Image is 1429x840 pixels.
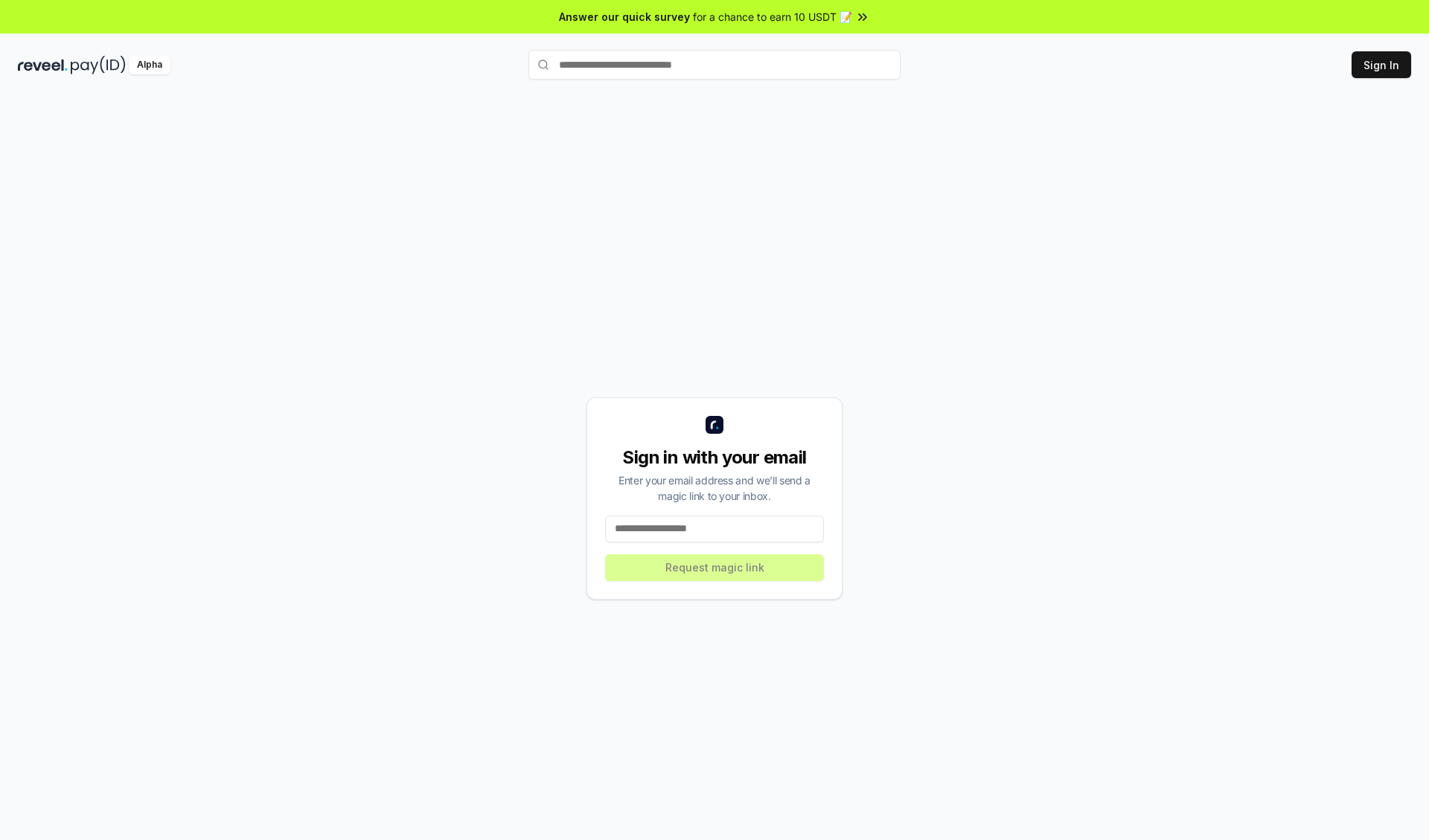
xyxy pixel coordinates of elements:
img: pay_id [71,56,126,74]
div: Alpha [129,56,170,74]
img: logo_small [706,416,723,434]
span: for a chance to earn 10 USDT 📝 [693,9,852,25]
span: Answer our quick survey [559,9,690,25]
div: Enter your email address and we’ll send a magic link to your inbox. [605,472,824,504]
img: reveel_dark [18,56,68,74]
button: Sign In [1352,51,1411,78]
div: Sign in with your email [605,446,824,469]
